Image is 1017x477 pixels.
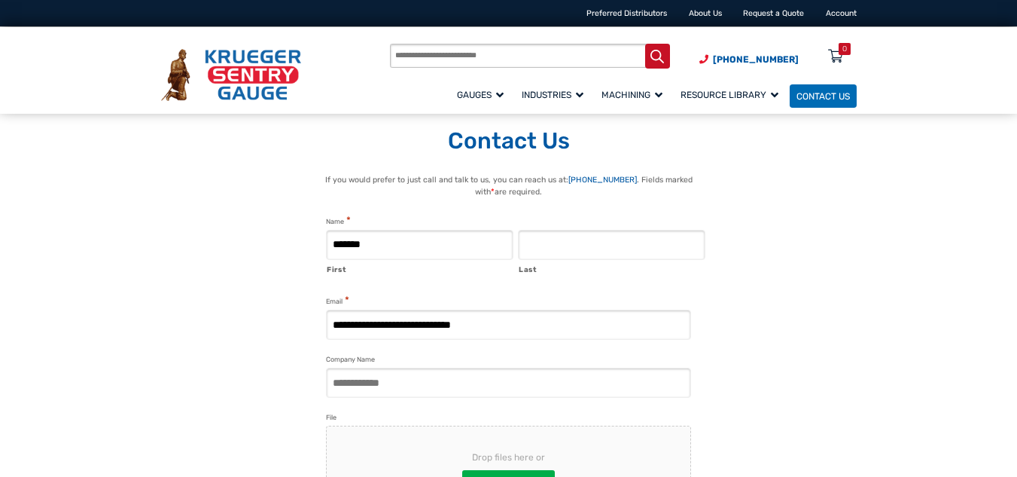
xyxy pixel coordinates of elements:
[601,90,662,100] span: Machining
[796,90,850,101] span: Contact Us
[351,451,666,464] span: Drop files here or
[522,90,583,100] span: Industries
[699,53,799,66] a: Phone Number (920) 434-8860
[826,8,857,18] a: Account
[326,354,375,365] label: Company Name
[515,82,595,109] a: Industries
[450,82,515,109] a: Gauges
[681,90,778,100] span: Resource Library
[457,90,504,100] span: Gauges
[161,127,857,156] h1: Contact Us
[595,82,674,109] a: Machining
[713,54,799,65] span: [PHONE_NUMBER]
[327,261,513,276] label: First
[689,8,722,18] a: About Us
[326,215,351,228] legend: Name
[161,49,301,101] img: Krueger Sentry Gauge
[311,174,706,198] p: If you would prefer to just call and talk to us, you can reach us at: . Fields marked with are re...
[790,84,857,108] a: Contact Us
[326,295,349,307] label: Email
[568,175,637,185] a: [PHONE_NUMBER]
[326,412,336,423] label: File
[519,261,705,276] label: Last
[743,8,804,18] a: Request a Quote
[842,43,847,55] div: 0
[674,82,790,109] a: Resource Library
[586,8,667,18] a: Preferred Distributors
